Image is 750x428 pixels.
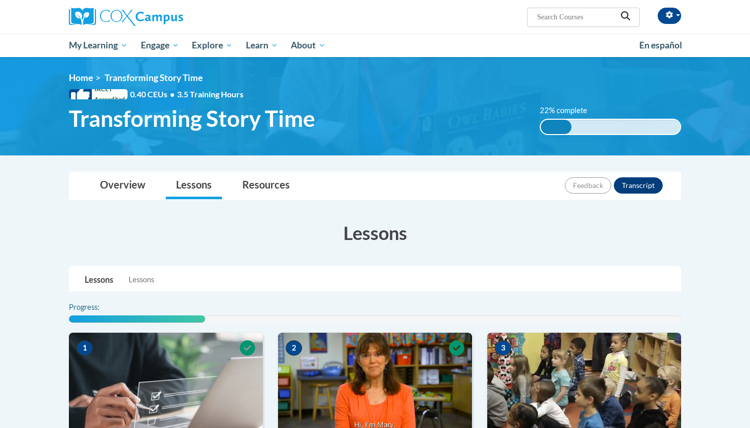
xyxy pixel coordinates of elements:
[239,34,285,57] a: Learn
[170,89,174,99] span: •
[633,35,689,56] a: En español
[69,8,183,26] img: Cox Campus
[130,89,177,100] span: 0.40 CEUs
[69,220,681,246] h3: Lessons
[69,72,93,83] a: Home
[69,89,128,99] span: IACET Accredited
[285,34,333,57] a: About
[658,8,681,24] button: Account Settings
[77,340,93,356] span: 1
[536,11,618,23] input: Search Courses
[105,72,203,83] span: Transforming Story Time
[177,89,243,99] span: 3.5 Training Hours
[185,34,239,57] a: Explore
[291,39,326,51] span: About
[192,39,233,51] span: Explore
[90,172,156,199] a: Overview
[134,34,186,57] a: Engage
[618,11,633,24] button: Search
[565,177,611,194] button: Feedback
[69,8,263,26] a: Cox Campus
[639,40,682,50] span: En español
[85,274,113,285] p: Lessons
[232,172,300,199] a: Resources
[614,177,663,194] button: Transcript
[62,34,134,57] a: My Learning
[166,172,222,199] a: Lessons
[141,39,179,51] span: Engage
[286,340,302,356] span: 2
[54,34,696,57] div: Main menu
[69,105,315,132] span: Transforming Story Time
[246,39,278,51] span: Learn
[541,120,571,134] div: 22% complete
[69,302,128,313] label: Progress:
[495,340,511,356] span: 3
[69,39,128,51] span: My Learning
[129,274,154,285] span: Lessons
[540,105,598,116] label: 22% complete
